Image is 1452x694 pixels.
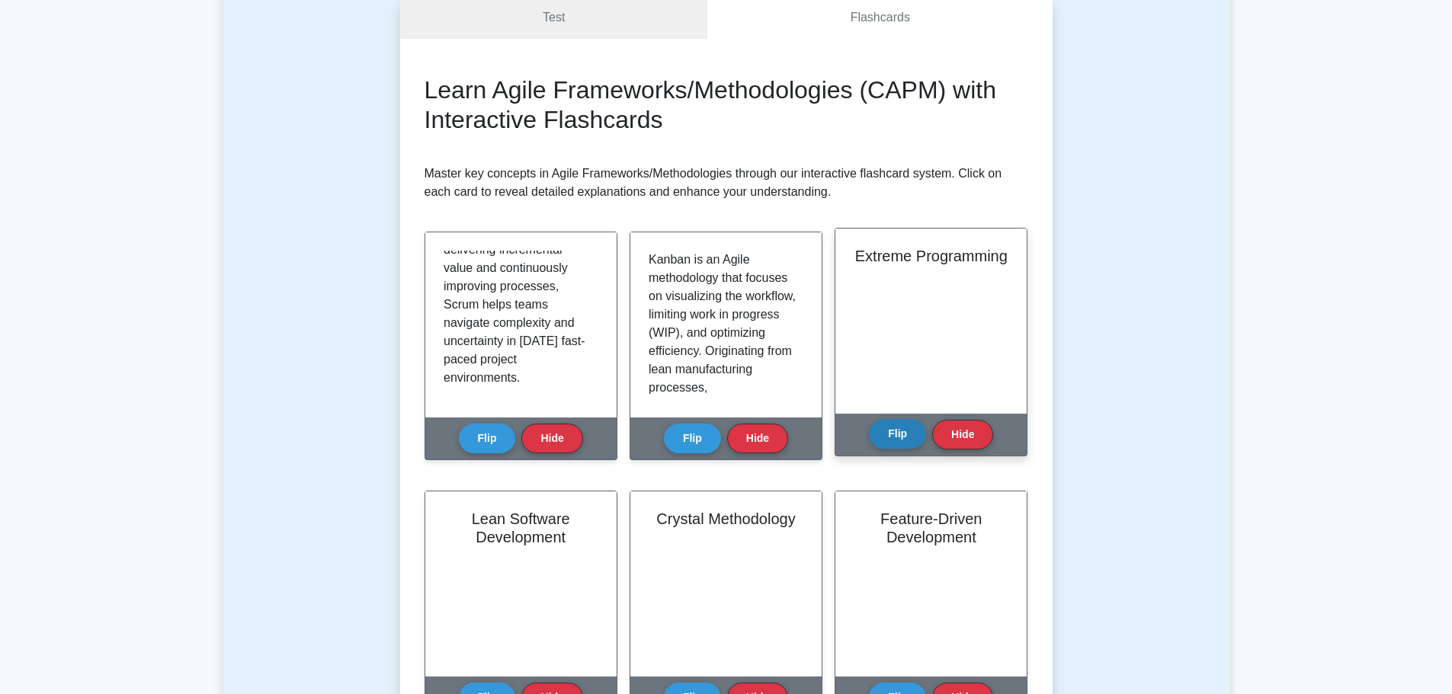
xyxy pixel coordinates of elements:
[649,510,803,528] h2: Crystal Methodology
[932,420,993,449] button: Hide
[727,424,788,453] button: Hide
[459,424,516,453] button: Flip
[854,510,1008,546] h2: Feature-Driven Development
[869,419,926,449] button: Flip
[854,247,1008,265] h2: Extreme Programming
[425,75,1028,134] h2: Learn Agile Frameworks/Methodologies (CAPM) with Interactive Flashcards
[425,165,1028,201] p: Master key concepts in Agile Frameworks/Methodologies through our interactive flashcard system. C...
[649,251,797,598] p: Kanban is an Agile methodology that focuses on visualizing the workflow, limiting work in progres...
[444,510,598,546] h2: Lean Software Development
[521,424,582,453] button: Hide
[664,424,721,453] button: Flip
